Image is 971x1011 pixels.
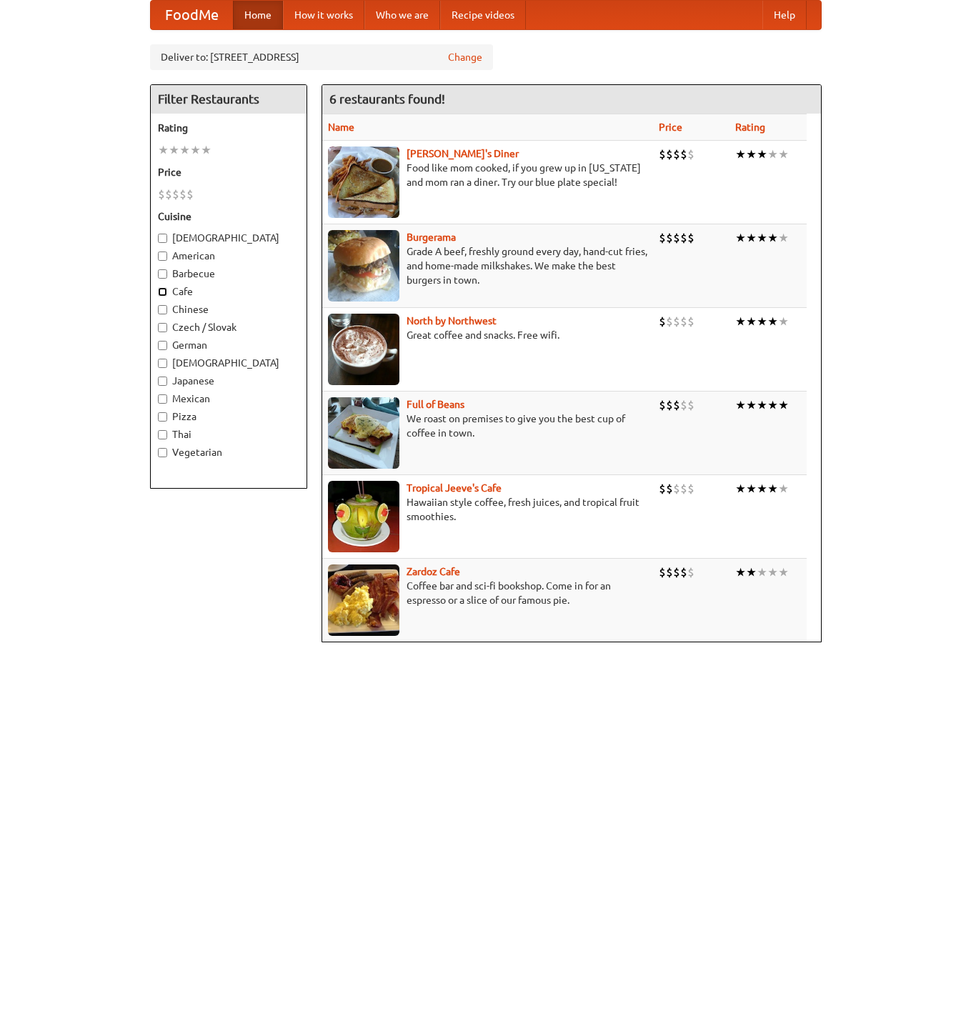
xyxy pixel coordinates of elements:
[364,1,440,29] a: Who we are
[158,302,299,317] label: Chinese
[778,481,789,497] li: ★
[158,338,299,352] label: German
[158,186,165,202] li: $
[328,495,647,524] p: Hawaiian style coffee, fresh juices, and tropical fruit smoothies.
[328,230,399,302] img: burgerama.jpg
[735,121,765,133] a: Rating
[151,1,233,29] a: FoodMe
[673,564,680,580] li: $
[767,146,778,162] li: ★
[407,315,497,327] a: North by Northwest
[158,377,167,386] input: Japanese
[659,397,666,413] li: $
[158,121,299,135] h5: Rating
[158,341,167,350] input: German
[158,412,167,422] input: Pizza
[158,356,299,370] label: [DEMOGRAPHIC_DATA]
[778,314,789,329] li: ★
[179,186,186,202] li: $
[673,146,680,162] li: $
[158,287,167,297] input: Cafe
[158,305,167,314] input: Chinese
[158,251,167,261] input: American
[735,481,746,497] li: ★
[666,314,673,329] li: $
[158,430,167,439] input: Thai
[680,481,687,497] li: $
[735,230,746,246] li: ★
[172,186,179,202] li: $
[158,359,167,368] input: [DEMOGRAPHIC_DATA]
[673,397,680,413] li: $
[757,314,767,329] li: ★
[328,412,647,440] p: We roast on premises to give you the best cup of coffee in town.
[407,482,502,494] a: Tropical Jeeve's Cafe
[767,314,778,329] li: ★
[158,249,299,263] label: American
[407,566,460,577] a: Zardoz Cafe
[666,146,673,162] li: $
[687,564,694,580] li: $
[150,44,493,70] div: Deliver to: [STREET_ADDRESS]
[746,230,757,246] li: ★
[757,146,767,162] li: ★
[735,397,746,413] li: ★
[328,397,399,469] img: beans.jpg
[158,320,299,334] label: Czech / Slovak
[659,230,666,246] li: $
[158,392,299,406] label: Mexican
[407,231,456,243] b: Burgerama
[680,397,687,413] li: $
[158,409,299,424] label: Pizza
[659,121,682,133] a: Price
[283,1,364,29] a: How it works
[757,481,767,497] li: ★
[328,564,399,636] img: zardoz.jpg
[329,92,445,106] ng-pluralize: 6 restaurants found!
[757,397,767,413] li: ★
[158,448,167,457] input: Vegetarian
[190,142,201,158] li: ★
[440,1,526,29] a: Recipe videos
[328,481,399,552] img: jeeves.jpg
[169,142,179,158] li: ★
[746,564,757,580] li: ★
[673,230,680,246] li: $
[767,564,778,580] li: ★
[158,165,299,179] h5: Price
[746,397,757,413] li: ★
[328,161,647,189] p: Food like mom cooked, if you grew up in [US_STATE] and mom ran a diner. Try our blue plate special!
[158,269,167,279] input: Barbecue
[757,564,767,580] li: ★
[659,564,666,580] li: $
[328,121,354,133] a: Name
[778,146,789,162] li: ★
[767,397,778,413] li: ★
[328,244,647,287] p: Grade A beef, freshly ground every day, hand-cut fries, and home-made milkshakes. We make the bes...
[687,481,694,497] li: $
[666,397,673,413] li: $
[680,564,687,580] li: $
[179,142,190,158] li: ★
[158,267,299,281] label: Barbecue
[186,186,194,202] li: $
[233,1,283,29] a: Home
[158,142,169,158] li: ★
[735,564,746,580] li: ★
[687,397,694,413] li: $
[687,146,694,162] li: $
[407,148,519,159] a: [PERSON_NAME]'s Diner
[659,314,666,329] li: $
[673,481,680,497] li: $
[407,399,464,410] a: Full of Beans
[778,564,789,580] li: ★
[757,230,767,246] li: ★
[328,314,399,385] img: north.jpg
[328,328,647,342] p: Great coffee and snacks. Free wifi.
[767,481,778,497] li: ★
[666,230,673,246] li: $
[158,427,299,442] label: Thai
